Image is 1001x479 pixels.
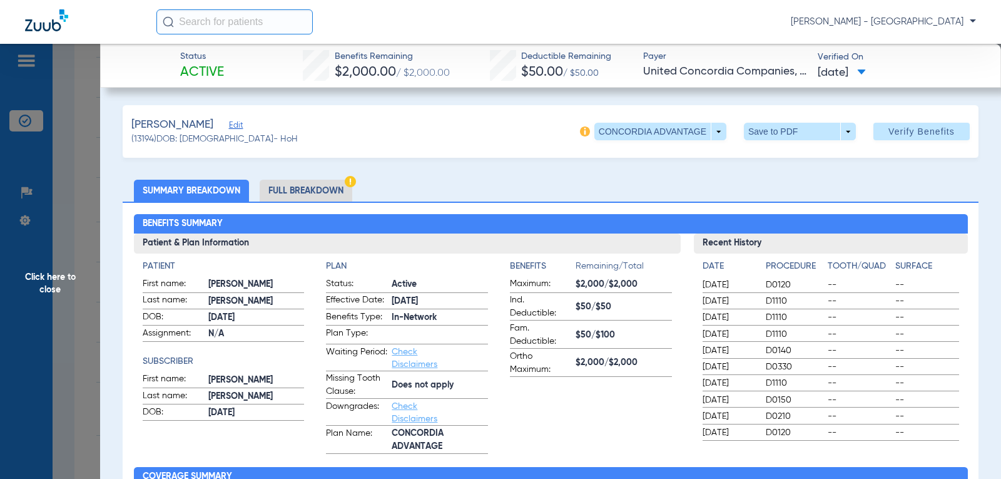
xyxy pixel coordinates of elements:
span: Active [180,64,224,81]
span: [PERSON_NAME] [208,295,305,308]
span: [DATE] [703,426,755,439]
span: Fam. Deductible: [510,322,571,348]
span: -- [895,394,958,406]
span: [DATE] [818,65,866,81]
span: -- [828,344,891,357]
span: -- [828,295,891,307]
span: $2,000/$2,000 [576,356,672,369]
span: DOB: [143,311,204,326]
span: (13194) DOB: [DEMOGRAPHIC_DATA] - HoH [131,133,298,146]
span: D0330 [766,361,823,373]
span: [DATE] [703,328,755,341]
span: D0150 [766,394,823,406]
span: Payer [643,50,806,63]
span: Status: [326,277,387,292]
span: Verify Benefits [888,126,955,136]
span: [PERSON_NAME] [208,374,305,387]
span: [DATE] [703,295,755,307]
h4: Surface [895,260,958,273]
h4: Date [703,260,755,273]
span: Maximum: [510,277,571,292]
span: -- [828,328,891,341]
span: Last name: [143,389,204,404]
span: D1110 [766,377,823,389]
span: CONCORDIA ADVANTAGE [392,427,488,453]
span: -- [895,426,958,439]
img: info-icon [580,126,590,136]
span: D0120 [766,426,823,439]
input: Search for patients [156,9,313,34]
span: Effective Date: [326,294,387,309]
span: N/A [208,327,305,341]
span: Does not apply [392,379,488,392]
span: [PERSON_NAME] [208,390,305,403]
span: [DATE] [703,361,755,373]
span: Plan Type: [326,327,387,344]
app-breakdown-title: Surface [895,260,958,277]
span: -- [895,311,958,324]
span: Active [392,278,488,291]
span: / $50.00 [563,69,599,78]
span: DOB: [143,406,204,421]
span: [DATE] [703,279,755,291]
h4: Procedure [766,260,823,273]
img: Hazard [345,176,356,187]
app-breakdown-title: Procedure [766,260,823,277]
span: $50/$100 [576,329,672,342]
li: Summary Breakdown [134,180,249,202]
span: United Concordia Companies, Inc. [643,64,806,80]
h4: Subscriber [143,355,305,368]
span: [DATE] [703,311,755,324]
span: D0120 [766,279,823,291]
span: -- [828,377,891,389]
button: Save to PDF [744,123,856,140]
span: -- [828,426,891,439]
span: Remaining/Total [576,260,672,277]
span: Downgrades: [326,400,387,425]
span: [DATE] [208,406,305,420]
span: $50.00 [521,66,563,79]
h4: Plan [326,260,488,273]
span: [DATE] [703,394,755,406]
app-breakdown-title: Date [703,260,755,277]
span: [DATE] [392,295,488,308]
button: Verify Benefits [873,123,970,140]
span: -- [895,410,958,423]
span: [PERSON_NAME] - [GEOGRAPHIC_DATA] [791,16,976,28]
span: [DATE] [703,377,755,389]
span: Assignment: [143,327,204,342]
span: Waiting Period: [326,346,387,371]
span: Deductible Remaining [521,50,611,63]
h3: Patient & Plan Information [134,234,681,254]
span: [PERSON_NAME] [131,117,213,133]
span: [DATE] [703,344,755,357]
span: -- [895,361,958,373]
span: First name: [143,277,204,292]
span: First name: [143,373,204,388]
h4: Patient [143,260,305,273]
span: / $2,000.00 [396,68,450,78]
span: [DATE] [208,311,305,324]
span: -- [895,279,958,291]
li: Full Breakdown [260,180,352,202]
span: -- [895,295,958,307]
h3: Recent History [694,234,967,254]
span: Ortho Maximum: [510,350,571,376]
span: $50/$50 [576,301,672,314]
span: D1110 [766,311,823,324]
span: Status [180,50,224,63]
img: Search Icon [163,16,174,28]
span: -- [828,311,891,324]
span: Missing Tooth Clause: [326,372,387,398]
span: [PERSON_NAME] [208,278,305,291]
span: Benefits Type: [326,311,387,326]
span: [DATE] [703,410,755,423]
h4: Tooth/Quad [828,260,891,273]
span: D1110 [766,328,823,341]
span: $2,000.00 [335,66,396,79]
span: D0210 [766,410,823,423]
span: Verified On [818,51,981,64]
span: -- [895,377,958,389]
